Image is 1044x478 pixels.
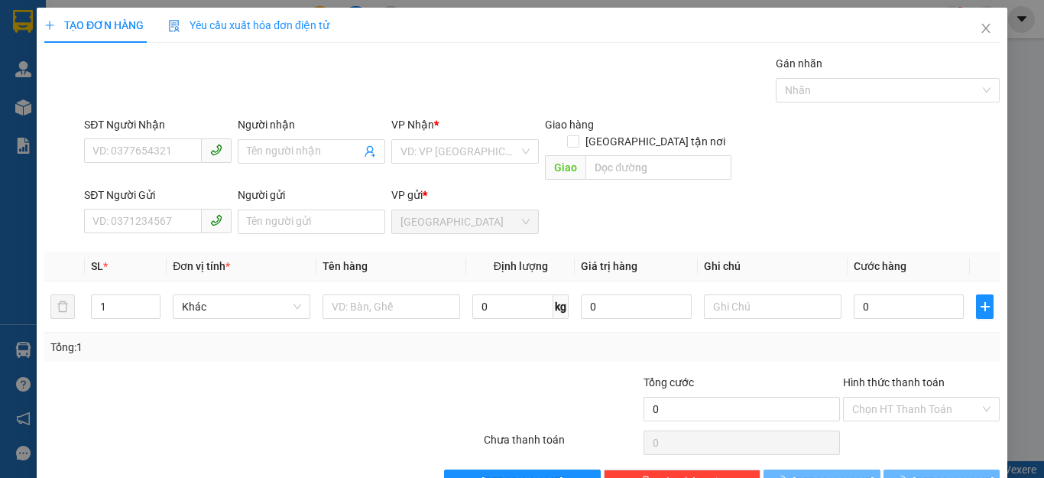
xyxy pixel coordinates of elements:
[323,260,368,272] span: Tên hàng
[44,20,55,31] span: plus
[50,339,404,356] div: Tổng: 1
[391,187,539,203] div: VP gửi
[84,116,232,133] div: SĐT Người Nhận
[210,214,222,226] span: phone
[545,119,594,131] span: Giao hàng
[182,295,301,318] span: Khác
[44,19,144,31] span: TẠO ĐƠN HÀNG
[400,210,530,233] span: Quảng Sơn
[482,431,642,458] div: Chưa thanh toán
[843,376,945,389] label: Hình thức thanh toán
[965,8,1007,50] button: Close
[581,260,637,272] span: Giá trị hàng
[168,19,329,31] span: Yêu cầu xuất hóa đơn điện tử
[581,294,691,319] input: 0
[84,187,232,203] div: SĐT Người Gửi
[210,144,222,156] span: phone
[776,57,822,70] label: Gán nhãn
[323,294,460,319] input: VD: Bàn, Ghế
[553,294,569,319] span: kg
[391,119,434,131] span: VP Nhận
[545,155,585,180] span: Giao
[493,260,547,272] span: Định lượng
[704,294,841,319] input: Ghi Chú
[585,155,731,180] input: Dọc đường
[980,22,992,34] span: close
[364,145,376,158] span: user-add
[238,116,385,133] div: Người nhận
[579,133,731,150] span: [GEOGRAPHIC_DATA] tận nơi
[238,187,385,203] div: Người gửi
[173,260,230,272] span: Đơn vị tính
[50,294,75,319] button: delete
[91,260,103,272] span: SL
[168,20,180,32] img: icon
[698,252,848,281] th: Ghi chú
[976,294,994,319] button: plus
[854,260,906,272] span: Cước hàng
[977,301,993,313] span: plus
[644,376,694,389] span: Tổng cước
